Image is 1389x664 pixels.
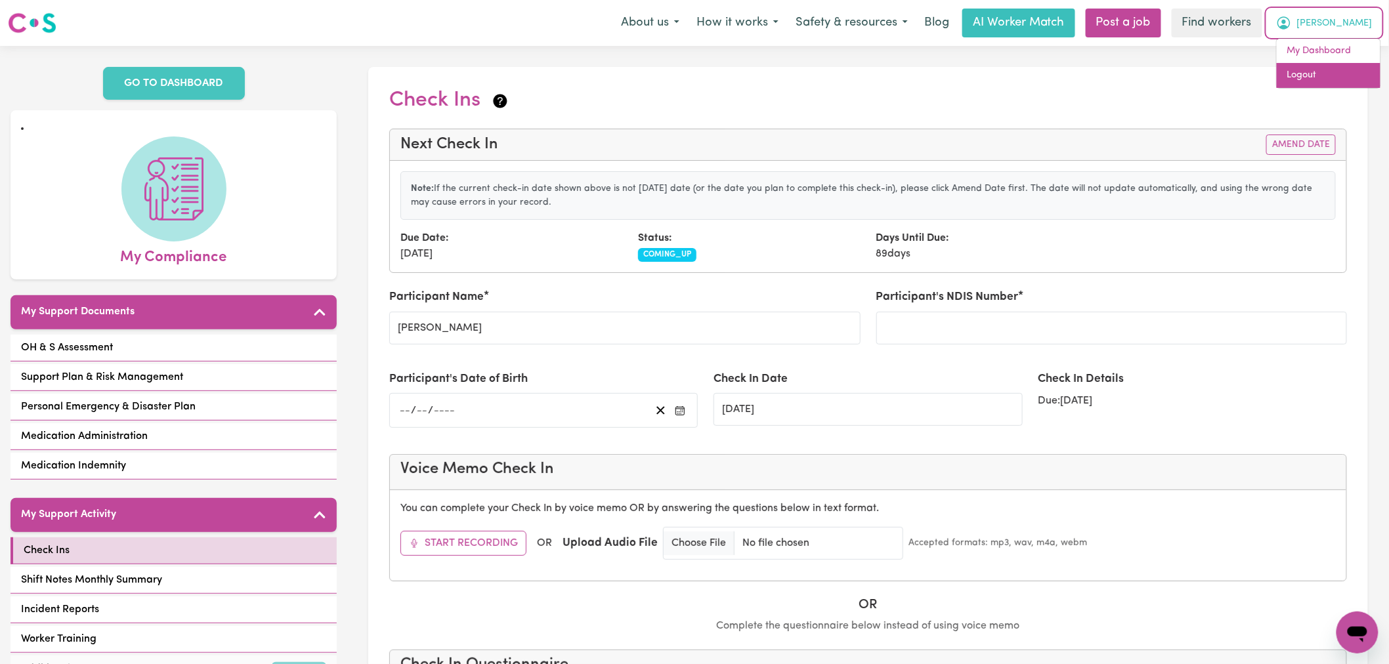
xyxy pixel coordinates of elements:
[393,230,630,262] div: [DATE]
[11,567,337,594] a: Shift Notes Monthly Summary
[876,233,950,243] strong: Days Until Due:
[11,295,337,329] button: My Support Documents
[389,371,528,388] label: Participant's Date of Birth
[8,11,56,35] img: Careseekers logo
[1297,16,1373,31] span: [PERSON_NAME]
[21,458,126,474] span: Medication Indemnity
[688,9,787,37] button: How it works
[21,572,162,588] span: Shift Notes Monthly Summary
[11,498,337,532] button: My Support Activity
[400,501,1336,516] p: You can complete your Check In by voice memo OR by answering the questions below in text format.
[714,371,788,388] label: Check In Date
[21,369,183,385] span: Support Plan & Risk Management
[400,233,449,243] strong: Due Date:
[1086,9,1161,37] a: Post a job
[400,135,498,154] h4: Next Check In
[1266,135,1336,155] button: Amend Date
[24,543,70,558] span: Check Ins
[11,423,337,450] a: Medication Administration
[411,182,1325,209] p: If the current check-in date shown above is not [DATE] date (or the date you plan to complete thi...
[21,508,116,521] h5: My Support Activity
[962,9,1075,37] a: AI Worker Match
[21,136,326,269] a: My Compliance
[389,88,509,113] h2: Check Ins
[11,537,337,564] a: Check Ins
[411,184,434,194] strong: Note:
[612,9,688,37] button: About us
[400,531,526,556] button: Start Recording
[11,335,337,362] a: OH & S Assessment
[389,597,1347,613] h5: OR
[1038,393,1347,409] div: Due: [DATE]
[411,405,416,417] span: /
[11,364,337,391] a: Support Plan & Risk Management
[908,536,1087,550] small: Accepted formats: mp3, wav, m4a, webm
[1277,39,1380,64] a: My Dashboard
[21,631,96,647] span: Worker Training
[399,402,411,419] input: --
[121,241,227,269] span: My Compliance
[1038,371,1124,388] label: Check In Details
[21,602,99,617] span: Incident Reports
[11,596,337,623] a: Incident Reports
[416,402,428,419] input: --
[1268,9,1381,37] button: My Account
[400,460,1336,479] h4: Voice Memo Check In
[8,8,56,38] a: Careseekers logo
[428,405,433,417] span: /
[1277,63,1380,88] a: Logout
[11,626,337,653] a: Worker Training
[638,248,696,261] span: COMING_UP
[537,535,552,551] span: OR
[787,9,916,37] button: Safety & resources
[11,453,337,480] a: Medication Indemnity
[916,9,957,37] a: Blog
[563,535,658,552] label: Upload Audio File
[21,340,113,356] span: OH & S Assessment
[1336,612,1378,654] iframe: Button to launch messaging window
[103,67,245,100] a: GO TO DASHBOARD
[11,394,337,421] a: Personal Emergency & Disaster Plan
[389,618,1347,634] p: Complete the questionnaire below instead of using voice memo
[21,306,135,318] h5: My Support Documents
[21,428,148,444] span: Medication Administration
[1276,38,1381,89] div: My Account
[433,402,456,419] input: ----
[876,289,1019,306] label: Participant's NDIS Number
[638,233,672,243] strong: Status:
[868,230,1106,262] div: 89 days
[1172,9,1262,37] a: Find workers
[389,289,484,306] label: Participant Name
[21,399,196,415] span: Personal Emergency & Disaster Plan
